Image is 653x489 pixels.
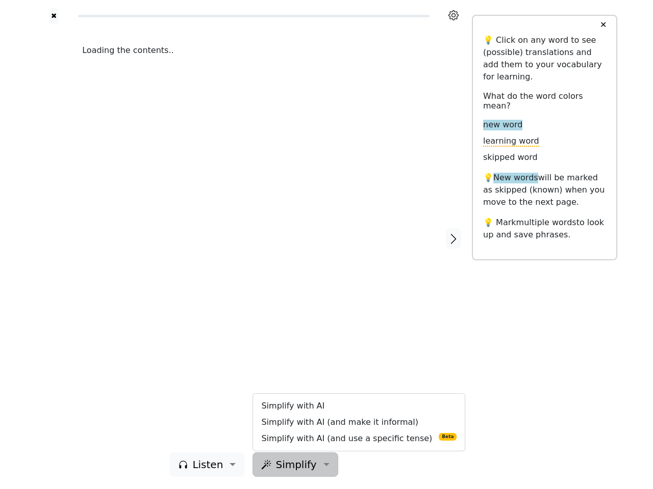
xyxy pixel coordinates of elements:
[483,136,539,147] span: learning word
[516,218,576,227] span: multiple words
[483,216,606,241] p: 💡 Mark to look up and save phrases.
[253,398,465,414] a: Simplify with AI
[253,414,465,430] a: Simplify with AI (and make it informal)
[275,457,316,472] span: Simplify
[483,172,606,208] p: 💡 will be marked as skipped (known) when you move to the next page.
[483,34,606,83] p: 💡 Click on any word to see (possible) translations and add them to your vocabulary for learning.
[483,120,522,130] span: new word
[483,91,606,111] h6: What do the word colors mean?
[253,393,465,451] div: Listen
[253,452,338,477] button: Simplify
[439,433,457,441] span: Beta
[169,452,244,477] button: Listen
[49,8,58,24] button: ✖
[253,430,465,447] a: Simplify with AI (and use a specific tense) Beta
[192,457,223,472] span: Listen
[82,44,425,57] div: Loading the contents..
[483,152,538,163] span: skipped word
[493,173,538,183] span: New words
[594,16,613,34] button: ✕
